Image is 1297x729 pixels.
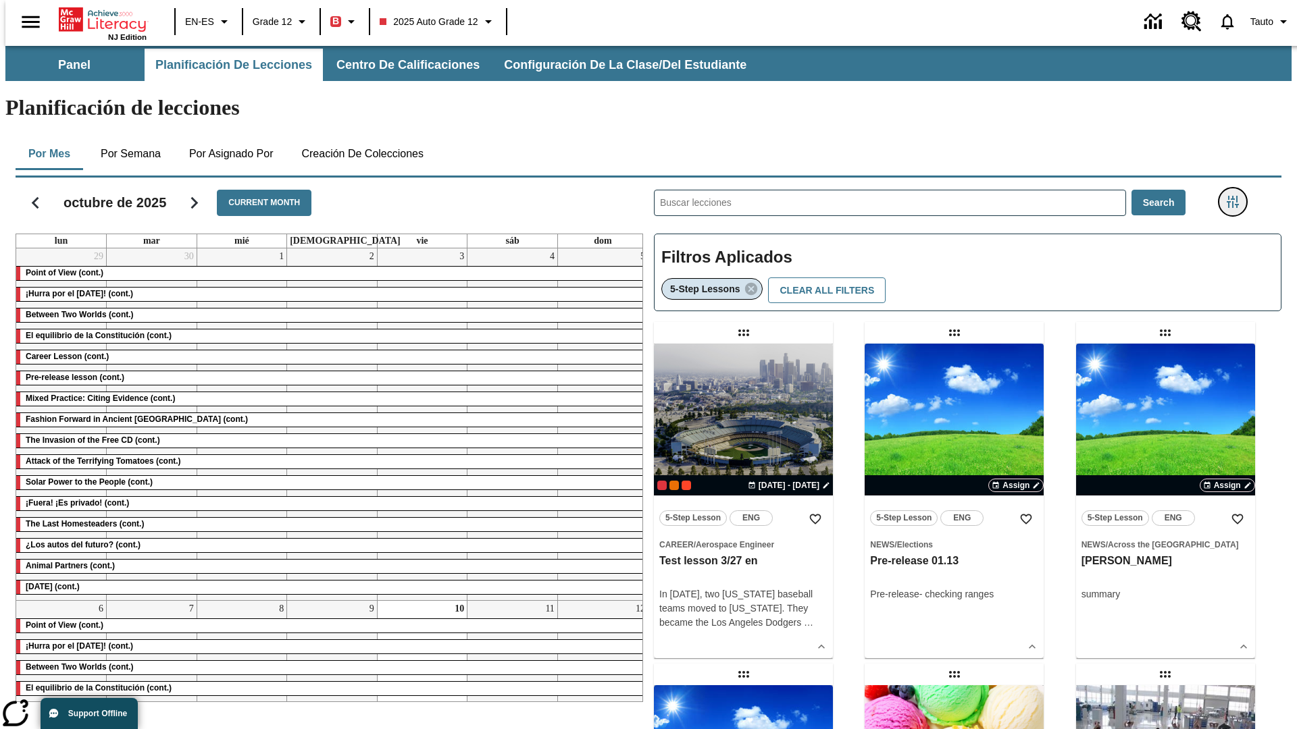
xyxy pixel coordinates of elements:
span: EN-ES [185,15,214,29]
td: 2 de octubre de 2025 [287,248,378,601]
button: Search [1131,190,1186,216]
span: Career [659,540,694,549]
span: 5-Step Lesson [1088,511,1143,525]
div: lesson details [865,344,1044,658]
button: Class: 2025 Auto Grade 12, Selecciona una clase [374,9,501,34]
span: Tema: News/Elections [870,537,1038,551]
a: 6 de octubre de 2025 [96,601,106,617]
span: / [894,540,896,549]
button: Por asignado por [178,138,284,170]
button: 5-Step Lesson [659,510,727,526]
div: Attack of the Terrifying Tomatoes (cont.) [16,455,648,468]
span: Career Lesson (cont.) [26,352,109,361]
a: Centro de información [1136,3,1173,40]
td: 1 de octubre de 2025 [197,248,287,601]
button: Abrir el menú lateral [11,2,51,42]
div: Día del Trabajo (cont.) [16,580,648,594]
span: B [332,13,339,30]
div: Lección arrastrable: Test regular lesson [944,664,965,685]
div: Test 1 [682,481,691,490]
span: El equilibrio de la Constitución (cont.) [26,331,172,340]
span: ENG [1165,511,1182,525]
span: ¡Fuera! ¡Es privado! (cont.) [26,498,129,508]
span: ¡Hurra por el Día de la Constitución! (cont.) [26,641,133,651]
div: Point of View (cont.) [16,619,648,632]
a: 12 de octubre de 2025 [633,601,648,617]
a: Notificaciones [1210,4,1245,39]
a: lunes [52,234,70,248]
span: Centro de calificaciones [336,57,480,73]
div: ¡Hurra por el Día de la Constitución! (cont.) [16,640,648,653]
input: Buscar lecciones [655,190,1125,215]
button: Añadir a mis Favoritas [1225,507,1250,531]
span: Tauto [1250,15,1273,29]
div: summary [1082,587,1250,601]
button: Panel [7,49,142,81]
button: Ver más [1022,637,1042,657]
span: Between Two Worlds (cont.) [26,310,134,319]
button: Assign Elegir fechas [988,479,1044,492]
span: ENG [742,511,760,525]
span: ¡Hurra por el Día de la Constitución! (cont.) [26,289,133,298]
span: The Last Homesteaders (cont.) [26,519,144,529]
button: Perfil/Configuración [1245,9,1297,34]
h3: Test lesson 3/27 en [659,554,828,568]
span: Pre-release lesson (cont.) [26,373,124,382]
span: 5-Step Lesson [876,511,932,525]
button: Ver más [1234,637,1254,657]
span: / [1106,540,1108,549]
button: 5-Step Lesson [870,510,938,526]
div: Eliminar 5-Step Lessons el ítem seleccionado del filtro [661,278,763,300]
button: ENG [730,510,773,526]
span: Point of View (cont.) [26,620,103,630]
span: Support Offline [68,709,127,718]
div: El equilibrio de la Constitución (cont.) [16,682,648,695]
div: Lección arrastrable: Pre-release 01.13 [944,322,965,344]
div: Solar Power to the People (cont.) [16,476,648,489]
span: News [870,540,894,549]
h3: Pre-release 01.13 [870,554,1038,568]
button: Language: EN-ES, Selecciona un idioma [180,9,238,34]
div: Animal Partners (cont.) [16,560,648,573]
span: Día del Trabajo (cont.) [26,582,80,591]
div: The Invasion of the Free CD (cont.) [16,434,648,448]
a: 29 de septiembre de 2025 [91,248,106,265]
a: 7 de octubre de 2025 [186,601,197,617]
div: Between Two Worlds (cont.) [16,661,648,674]
div: Pre-release lesson (cont.) [16,371,648,385]
a: Portada [59,6,147,33]
div: The Last Homesteaders (cont.) [16,518,648,531]
div: Fashion Forward in Ancient Rome (cont.) [16,413,648,427]
a: 1 de octubre de 2025 [276,248,286,265]
span: 5-Step Lesson [665,511,721,525]
span: Mixed Practice: Citing Evidence (cont.) [26,394,175,403]
span: Between Two Worlds (cont.) [26,662,134,672]
span: Fashion Forward in Ancient Rome (cont.) [26,414,248,424]
div: Lección arrastrable: olga inkwell [1154,322,1176,344]
a: 10 de octubre de 2025 [452,601,467,617]
h1: Planificación de lecciones [5,95,1292,120]
span: Current Class [657,481,667,490]
div: Lección arrastrable: Test pre-release 21 [1154,664,1176,685]
div: ¡Hurra por el Día de la Constitución! (cont.) [16,288,648,301]
button: Planificación de lecciones [145,49,323,81]
div: lesson details [1076,344,1255,658]
h3: olga inkwell [1082,554,1250,568]
td: 4 de octubre de 2025 [467,248,558,601]
span: Elections [897,540,933,549]
span: Configuración de la clase/del estudiante [504,57,746,73]
span: Attack of the Terrifying Tomatoes (cont.) [26,456,181,466]
span: NJ Edition [108,33,147,41]
h2: Filtros Aplicados [661,241,1274,274]
a: miércoles [232,234,252,248]
span: Grade 12 [253,15,292,29]
span: Aerospace Engineer [696,540,774,549]
span: News [1082,540,1106,549]
span: / [694,540,696,549]
span: … [804,617,813,628]
span: Point of View (cont.) [26,268,103,277]
div: OL 2025 Auto Grade 12 [669,481,679,490]
td: 29 de septiembre de 2025 [16,248,107,601]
